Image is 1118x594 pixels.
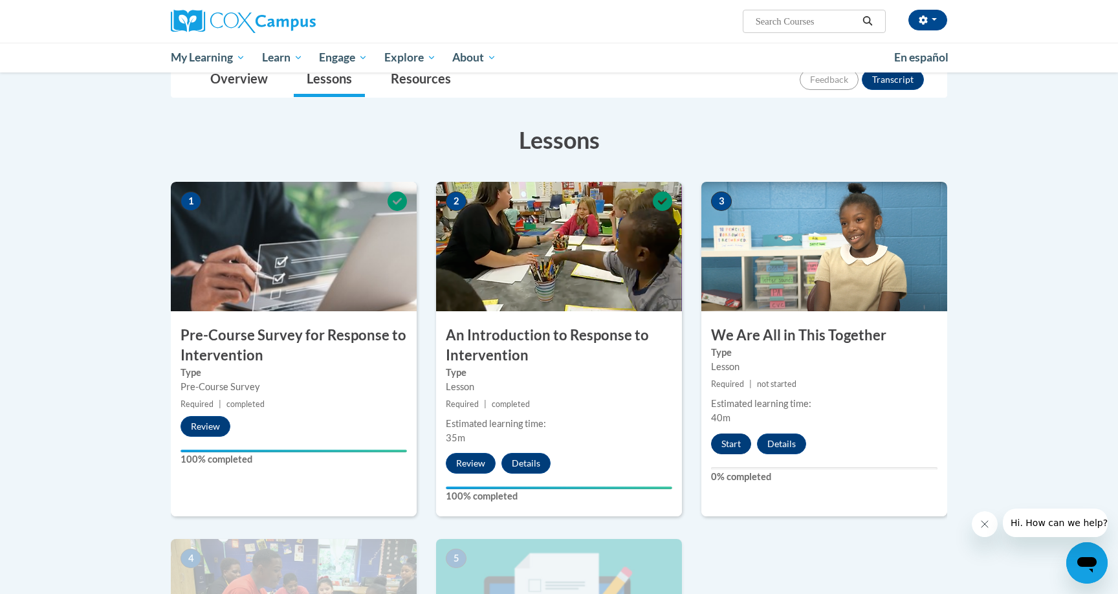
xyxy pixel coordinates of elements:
[711,412,730,423] span: 40m
[711,192,732,211] span: 3
[171,124,947,156] h3: Lessons
[446,380,672,394] div: Lesson
[711,360,937,374] div: Lesson
[262,50,303,65] span: Learn
[711,470,937,484] label: 0% completed
[219,399,221,409] span: |
[711,434,751,454] button: Start
[181,549,201,568] span: 4
[319,50,367,65] span: Engage
[749,379,752,389] span: |
[894,50,948,64] span: En español
[800,69,859,90] button: Feedback
[711,346,937,360] label: Type
[254,43,311,72] a: Learn
[1003,509,1108,537] iframe: Message from company
[492,399,530,409] span: completed
[436,325,682,366] h3: An Introduction to Response to Intervention
[701,182,947,311] img: Course Image
[446,366,672,380] label: Type
[162,43,254,72] a: My Learning
[446,399,479,409] span: Required
[711,397,937,411] div: Estimated learning time:
[446,489,672,503] label: 100% completed
[754,14,858,29] input: Search Courses
[378,63,464,97] a: Resources
[181,192,201,211] span: 1
[171,50,245,65] span: My Learning
[171,10,316,33] img: Cox Campus
[701,325,947,346] h3: We Are All in This Together
[757,379,796,389] span: not started
[1066,542,1108,584] iframe: Button to launch messaging window
[171,182,417,311] img: Course Image
[181,450,407,452] div: Your progress
[436,182,682,311] img: Course Image
[181,452,407,467] label: 100% completed
[501,453,551,474] button: Details
[452,50,496,65] span: About
[446,192,466,211] span: 2
[181,416,230,437] button: Review
[384,50,436,65] span: Explore
[311,43,376,72] a: Engage
[444,43,505,72] a: About
[181,380,407,394] div: Pre-Course Survey
[294,63,365,97] a: Lessons
[484,399,487,409] span: |
[226,399,265,409] span: completed
[711,379,744,389] span: Required
[171,325,417,366] h3: Pre-Course Survey for Response to Intervention
[376,43,444,72] a: Explore
[181,399,214,409] span: Required
[181,366,407,380] label: Type
[862,69,924,90] button: Transcript
[171,10,417,33] a: Cox Campus
[446,549,466,568] span: 5
[757,434,806,454] button: Details
[446,432,465,443] span: 35m
[446,417,672,431] div: Estimated learning time:
[446,453,496,474] button: Review
[151,43,967,72] div: Main menu
[908,10,947,30] button: Account Settings
[446,487,672,489] div: Your progress
[886,44,957,71] a: En español
[197,63,281,97] a: Overview
[972,511,998,537] iframe: Close message
[858,14,877,29] button: Search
